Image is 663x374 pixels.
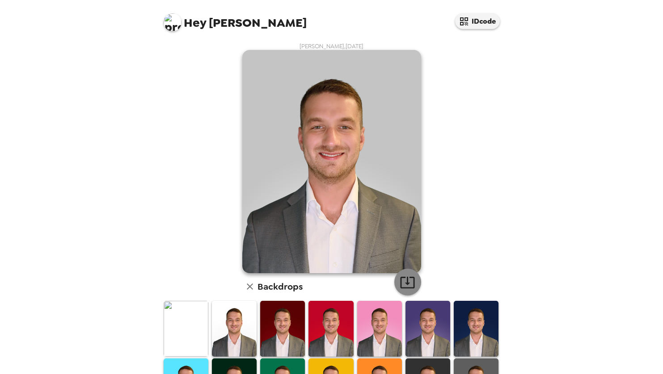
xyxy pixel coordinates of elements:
img: Original [164,301,208,357]
span: Hey [184,15,206,31]
img: user [242,50,421,273]
h6: Backdrops [258,279,303,294]
span: [PERSON_NAME] [164,9,307,29]
button: IDcode [455,13,500,29]
span: [PERSON_NAME] , [DATE] [300,42,363,50]
img: profile pic [164,13,182,31]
